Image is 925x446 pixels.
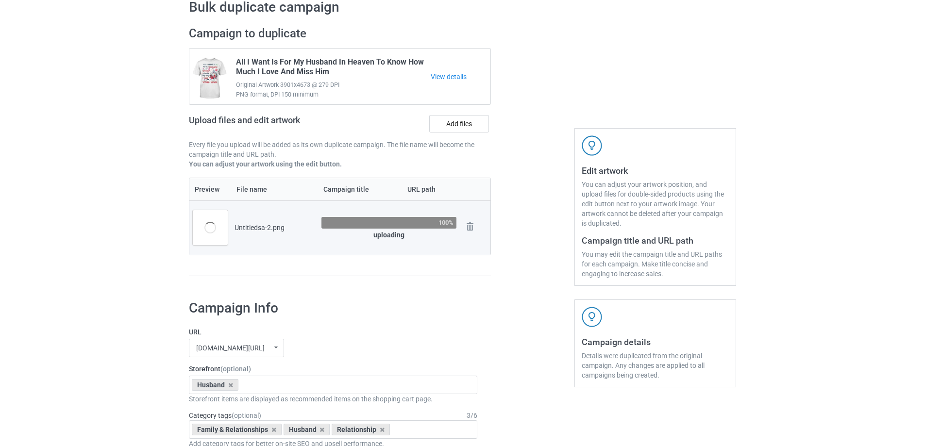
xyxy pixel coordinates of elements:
h1: Campaign Info [189,299,477,317]
img: svg+xml;base64,PD94bWwgdmVyc2lvbj0iMS4wIiBlbmNvZGluZz0iVVRGLTgiPz4KPHN2ZyB3aWR0aD0iNDJweCIgaGVpZ2... [582,307,602,327]
span: Original Artwork 3901x4673 @ 279 DPI [236,80,431,90]
p: Every file you upload will be added as its own duplicate campaign. The file name will become the ... [189,140,491,159]
b: You can adjust your artwork using the edit button. [189,160,342,168]
span: (optional) [220,365,251,373]
h3: Campaign details [582,336,729,347]
div: Relationship [332,424,390,435]
div: Details were duplicated from the original campaign. Any changes are applied to all campaigns bein... [582,351,729,380]
span: All I Want Is For My Husband In Heaven To Know How Much I Love And Miss Him [236,57,431,80]
th: Preview [189,178,231,200]
th: Campaign title [318,178,402,200]
div: 100% [438,219,454,226]
th: URL path [402,178,460,200]
label: Category tags [189,411,261,420]
th: File name [231,178,318,200]
h2: Upload files and edit artwork [189,115,370,133]
span: PNG format, DPI 150 minimum [236,90,431,99]
div: Untitledsa-2.png [235,223,315,232]
div: Storefront items are displayed as recommended items on the shopping cart page. [189,394,477,404]
div: Husband [284,424,330,435]
a: View details [431,72,490,82]
h3: Campaign title and URL path [582,235,729,246]
label: Add files [429,115,489,132]
img: svg+xml;base64,PD94bWwgdmVyc2lvbj0iMS4wIiBlbmNvZGluZz0iVVRGLTgiPz4KPHN2ZyB3aWR0aD0iMjhweCIgaGVpZ2... [463,220,477,233]
div: Family & Relationships [192,424,282,435]
div: uploading [321,230,456,240]
div: [DOMAIN_NAME][URL] [196,345,265,351]
h3: Edit artwork [582,165,729,176]
label: URL [189,327,477,337]
label: Storefront [189,364,477,374]
div: Husband [192,379,238,391]
div: You can adjust your artwork position, and upload files for double-sided products using the edit b... [582,180,729,228]
div: You may edit the campaign title and URL paths for each campaign. Make title concise and engaging ... [582,249,729,279]
img: svg+xml;base64,PD94bWwgdmVyc2lvbj0iMS4wIiBlbmNvZGluZz0iVVRGLTgiPz4KPHN2ZyB3aWR0aD0iNDJweCIgaGVpZ2... [582,135,602,156]
div: 3 / 6 [467,411,477,420]
span: (optional) [232,412,261,419]
h2: Campaign to duplicate [189,26,491,41]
